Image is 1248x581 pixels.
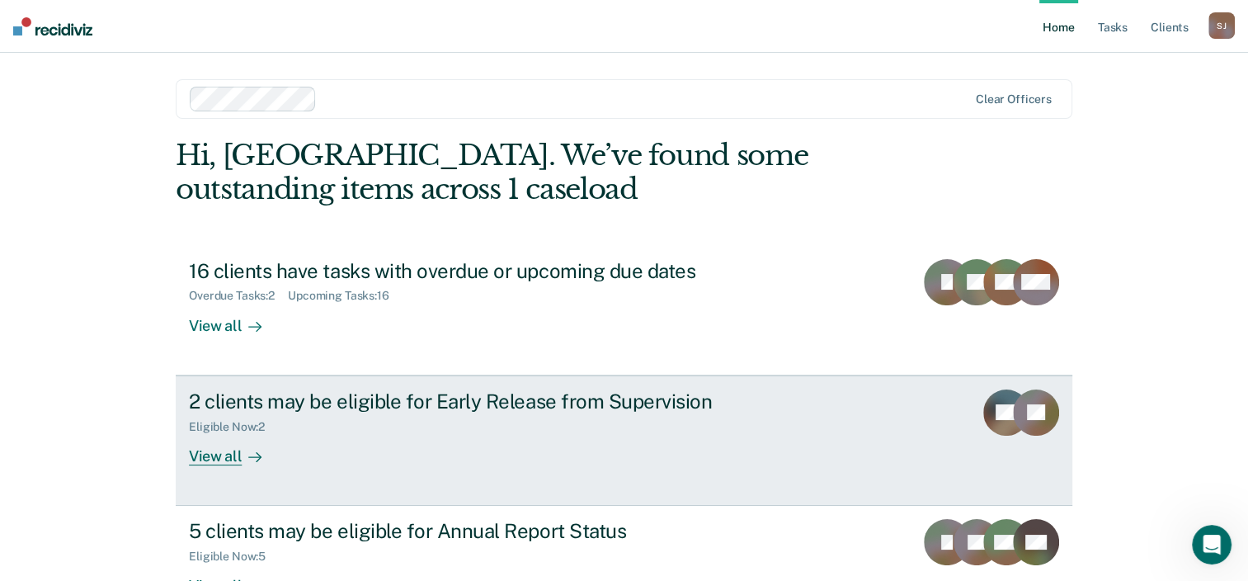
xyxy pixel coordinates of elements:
div: Clear officers [976,92,1052,106]
div: S J [1208,12,1235,39]
div: 16 clients have tasks with overdue or upcoming due dates [189,259,768,283]
img: Recidiviz [13,17,92,35]
iframe: Intercom live chat [1192,525,1232,564]
button: SJ [1208,12,1235,39]
div: Upcoming Tasks : 16 [288,289,403,303]
div: Eligible Now : 5 [189,550,279,564]
div: Hi, [GEOGRAPHIC_DATA]. We’ve found some outstanding items across 1 caseload [176,139,892,206]
a: 2 clients may be eligible for Early Release from SupervisionEligible Now:2View all [176,376,1072,506]
div: 5 clients may be eligible for Annual Report Status [189,519,768,543]
div: 2 clients may be eligible for Early Release from Supervision [189,390,768,413]
a: 16 clients have tasks with overdue or upcoming due datesOverdue Tasks:2Upcoming Tasks:16View all [176,246,1072,376]
div: View all [189,433,281,465]
div: Eligible Now : 2 [189,420,278,434]
div: Overdue Tasks : 2 [189,289,288,303]
div: View all [189,303,281,335]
